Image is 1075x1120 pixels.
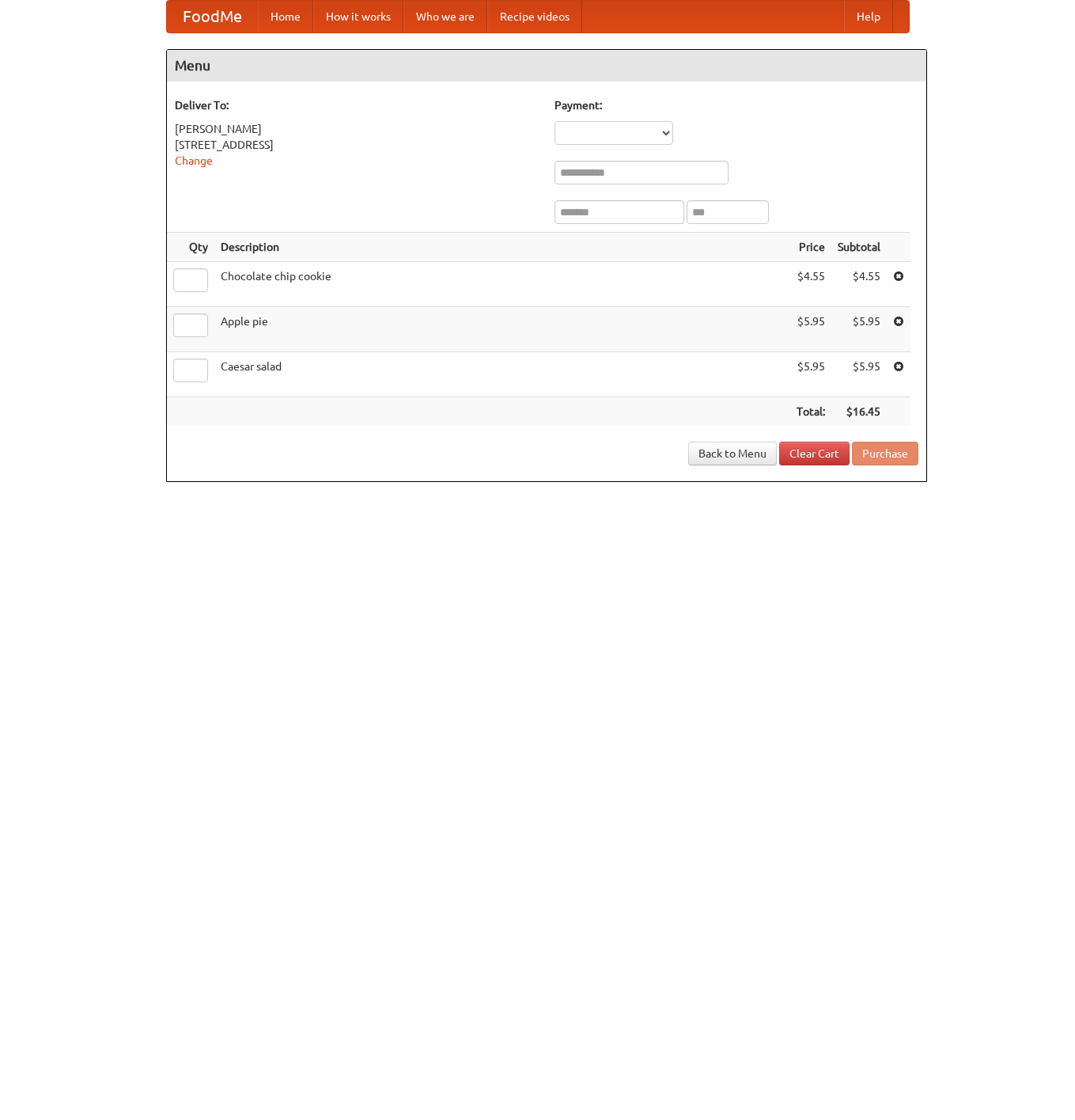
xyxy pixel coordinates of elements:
[167,50,926,82] h4: Menu
[831,397,887,427] th: $16.45
[214,307,790,352] td: Apple pie
[403,1,487,32] a: Who we are
[831,352,887,397] td: $5.95
[175,97,539,113] h5: Deliver To:
[175,121,539,137] div: [PERSON_NAME]
[790,233,831,262] th: Price
[313,1,403,32] a: How it works
[214,352,790,397] td: Caesar salad
[175,137,539,153] div: [STREET_ADDRESS]
[831,262,887,307] td: $4.55
[852,442,918,465] button: Purchase
[790,352,831,397] td: $5.95
[790,397,831,427] th: Total:
[831,307,887,352] td: $5.95
[175,154,213,167] a: Change
[214,262,790,307] td: Chocolate chip cookie
[790,262,831,307] td: $4.55
[779,442,850,465] a: Clear Cart
[487,1,582,32] a: Recipe videos
[790,307,831,352] td: $5.95
[688,442,777,465] a: Back to Menu
[258,1,313,32] a: Home
[555,97,918,113] h5: Payment:
[831,233,887,262] th: Subtotal
[167,233,214,262] th: Qty
[844,1,893,32] a: Help
[167,1,258,32] a: FoodMe
[214,233,790,262] th: Description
